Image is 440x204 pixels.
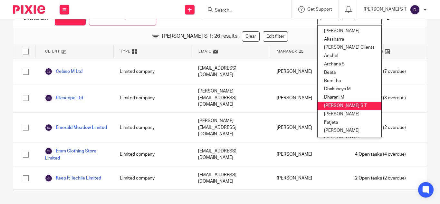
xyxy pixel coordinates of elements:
[13,5,45,14] img: Pixie
[45,147,107,161] a: Emm Clothing Store Limited
[113,113,192,142] div: Limited company
[113,83,192,112] div: Limited company
[355,49,383,54] span: Task Status
[270,113,349,142] div: [PERSON_NAME]
[192,60,270,83] div: [EMAIL_ADDRESS][DOMAIN_NAME]
[192,113,270,142] div: [PERSON_NAME][EMAIL_ADDRESS][DOMAIN_NAME]
[162,33,239,40] span: [PERSON_NAME] S T: 26 results.
[192,167,270,190] div: [EMAIL_ADDRESS][DOMAIN_NAME]
[355,68,382,75] span: 7 Open tasks
[277,49,297,54] span: Manager
[307,7,332,12] span: Get Support
[20,45,32,58] input: Select all
[355,175,382,181] span: 2 Open tasks
[270,83,349,112] div: [PERSON_NAME]
[355,151,382,158] span: 4 Open tasks
[270,167,349,190] div: [PERSON_NAME]
[198,49,211,54] span: Email
[45,94,53,102] img: svg%3E
[364,6,407,13] p: [PERSON_NAME] S T
[45,68,82,75] a: Cebiso M Ltd
[355,95,382,101] span: 3 Open tasks
[113,142,192,166] div: Limited company
[45,68,53,75] img: svg%3E
[45,174,53,182] img: svg%3E
[192,142,270,166] div: [EMAIL_ADDRESS][DOMAIN_NAME]
[113,60,192,83] div: Limited company
[45,124,53,131] img: svg%3E
[355,124,406,131] span: (2 overdue)
[410,5,420,15] img: svg%3E
[270,142,349,166] div: [PERSON_NAME]
[45,147,53,155] img: svg%3E
[120,49,130,54] span: Type
[45,94,83,102] a: Ellescope Ltd
[45,174,101,182] a: Keep It Techiie Limited
[45,49,60,54] span: Client
[355,151,406,158] span: (4 overdue)
[270,60,349,83] div: [PERSON_NAME]
[214,8,272,14] input: Search
[113,167,192,190] div: Limited company
[263,31,288,42] a: Edit filter
[355,124,382,131] span: 2 Open tasks
[355,95,406,101] span: (3 overdue)
[192,83,270,112] div: [PERSON_NAME][EMAIL_ADDRESS][DOMAIN_NAME]
[355,68,406,75] span: (7 overdue)
[45,124,107,131] a: Emerald Meadow Limited
[242,31,260,42] a: Clear
[39,15,48,21] span: (26)
[355,175,406,181] span: (2 overdue)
